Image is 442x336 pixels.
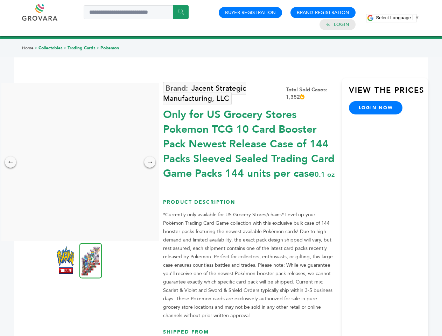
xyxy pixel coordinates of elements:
div: Total Sold Cases: 1,352 [286,86,335,101]
a: Jacent Strategic Manufacturing, LLC [163,82,246,105]
h3: Product Description [163,199,335,211]
a: Brand Registration [297,9,349,16]
div: Only for US Grocery Stores Pokemon TCG 10 Card Booster Pack Newest Release Case of 144 Packs Slee... [163,104,335,181]
span: > [64,45,66,51]
a: Buyer Registration [225,9,276,16]
a: Select Language​ [376,15,419,20]
span: Select Language [376,15,411,20]
div: ← [5,156,16,168]
a: Login [334,21,349,28]
a: Home [22,45,34,51]
p: *Currently only available for US Grocery Stores/chains* Level up your Pokémon Trading Card Game c... [163,211,335,320]
h3: View the Prices [349,85,428,101]
a: Trading Cards [68,45,96,51]
input: Search a product or brand... [84,5,189,19]
span: > [35,45,37,51]
img: *Only for US Grocery Stores* Pokemon TCG 10 Card Booster Pack – Newest Release (Case of 144 Packs... [79,243,102,278]
div: → [144,156,155,168]
span: > [97,45,99,51]
a: Collectables [38,45,63,51]
a: Pokemon [100,45,119,51]
a: login now [349,101,403,114]
span: ▼ [415,15,419,20]
span: 0.1 oz [315,170,335,179]
img: *Only for US Grocery Stores* Pokemon TCG 10 Card Booster Pack – Newest Release (Case of 144 Packs... [57,246,74,274]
